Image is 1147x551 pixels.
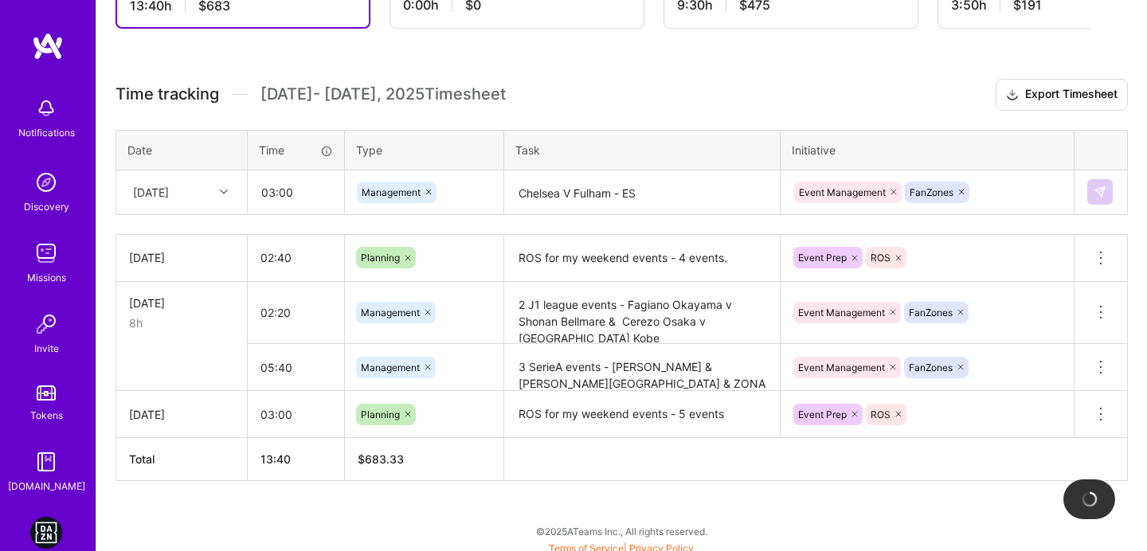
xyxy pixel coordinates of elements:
a: DAZN: Event Moderators for Israel Based Team [26,517,66,549]
span: FanZones [909,307,953,318]
th: Task [504,130,781,170]
button: Export Timesheet [996,79,1128,111]
span: $ 683.33 [358,452,404,466]
img: Submit [1094,186,1106,198]
div: Missions [27,269,66,286]
div: [DATE] [129,406,234,423]
div: 8h [129,315,234,331]
span: Event Management [799,186,886,198]
span: FanZones [910,186,953,198]
div: [DOMAIN_NAME] [8,478,85,494]
input: HH:MM [248,236,344,279]
th: Type [345,130,504,170]
div: null [1087,179,1114,205]
img: guide book [30,446,62,478]
span: Planning [361,408,400,420]
span: Event Prep [798,408,847,420]
span: ROS [871,252,891,264]
span: Event Management [798,361,885,373]
div: Time [259,142,333,158]
input: HH:MM [248,291,344,334]
input: HH:MM [248,393,344,436]
span: Planning [361,252,400,264]
img: loading [1082,491,1098,507]
div: [DATE] [129,249,234,266]
span: Management [361,361,420,373]
input: HH:MM [248,346,344,389]
div: Notifications [18,124,75,141]
span: ROS [871,408,891,420]
textarea: ROS for my weekend events - 4 events. [506,236,778,280]
th: 13:40 [248,438,345,481]
textarea: ROS for my weekend events - 5 events [506,393,778,436]
textarea: 2 J1 league events - Fagiano Okayama v Shonan Bellmare & Cerezo Osaka v [GEOGRAPHIC_DATA] Kobe [506,283,778,343]
img: teamwork [30,237,62,269]
div: Invite [34,340,59,357]
span: Management [361,307,420,318]
i: icon Chevron [220,188,228,196]
img: tokens [37,385,56,401]
textarea: Chelsea V Fulham - ES [506,172,778,214]
img: bell [30,92,62,124]
img: DAZN: Event Moderators for Israel Based Team [30,517,62,549]
i: icon Download [1006,87,1019,104]
div: [DATE] [133,184,169,201]
img: discovery [30,166,62,198]
div: [DATE] [129,295,234,311]
span: [DATE] - [DATE] , 2025 Timesheet [260,84,506,104]
div: Discovery [24,198,69,215]
span: Management [362,186,421,198]
span: FanZones [909,361,953,373]
th: Total [116,438,248,481]
img: logo [32,32,64,61]
th: Date [116,130,248,170]
span: Event Prep [798,252,847,264]
input: HH:MM [249,171,343,213]
div: Initiative [792,142,1063,158]
img: Invite [30,308,62,340]
span: Time tracking [115,84,219,104]
div: Tokens [30,407,63,424]
span: Event Management [798,307,885,318]
textarea: 3 SerieA events - [PERSON_NAME] & [PERSON_NAME][GEOGRAPHIC_DATA] & ZONA SERIE A MD1 - 1 [506,346,778,389]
